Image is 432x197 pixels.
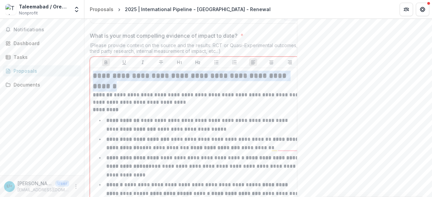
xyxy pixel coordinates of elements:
[3,38,81,49] a: Dashboard
[231,58,239,66] button: Ordered List
[139,58,147,66] button: Italicize
[267,58,275,66] button: Align Center
[87,4,116,14] a: Proposals
[286,58,294,66] button: Align Right
[72,3,81,16] button: Open entity switcher
[125,6,271,13] div: 2025 | International Pipeline - [GEOGRAPHIC_DATA] - Renewal
[102,58,110,66] button: Bold
[400,3,413,16] button: Partners
[90,32,238,40] p: What is your most compelling evidence of impact to date?
[194,58,202,66] button: Heading 2
[13,54,76,61] div: Tasks
[87,4,273,14] nav: breadcrumb
[19,3,69,10] div: Taleemabad / Orenda Project
[13,67,76,74] div: Proposals
[249,58,257,66] button: Align Left
[90,6,113,13] div: Proposals
[3,79,81,90] a: Documents
[18,187,69,193] p: [EMAIL_ADDRESS][DOMAIN_NAME]
[18,180,53,187] p: [PERSON_NAME] <[EMAIL_ADDRESS][DOMAIN_NAME]>
[13,81,76,88] div: Documents
[55,180,69,187] p: User
[3,52,81,63] a: Tasks
[90,42,306,57] div: (Please provide context on the source and the results: RCT or Quasi-Experimental outcomes, third ...
[416,3,429,16] button: Get Help
[3,65,81,76] a: Proposals
[72,183,80,191] button: More
[3,24,81,35] button: Notifications
[5,4,16,15] img: Taleemabad / Orenda Project
[120,58,128,66] button: Underline
[157,58,165,66] button: Strike
[212,58,220,66] button: Bullet List
[19,10,38,16] span: Nonprofit
[7,184,12,189] div: Usman Javed <usman.javed@taleemabad.com>
[175,58,184,66] button: Heading 1
[13,27,79,33] span: Notifications
[13,40,76,47] div: Dashboard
